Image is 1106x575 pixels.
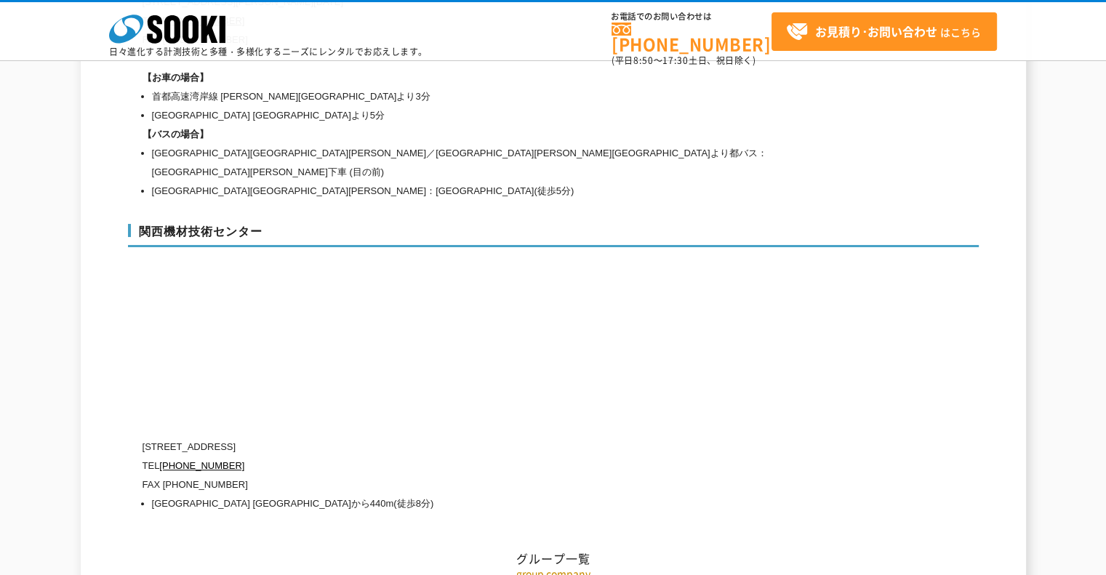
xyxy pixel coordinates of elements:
[159,460,244,471] a: [PHONE_NUMBER]
[152,87,841,106] li: 首都高速湾岸線 [PERSON_NAME][GEOGRAPHIC_DATA]より3分
[662,54,689,67] span: 17:30
[143,68,841,87] h1: 【お車の場合】
[786,21,981,43] span: はこちら
[143,475,841,494] p: FAX [PHONE_NUMBER]
[143,125,841,144] h1: 【バスの場合】
[152,106,841,125] li: [GEOGRAPHIC_DATA] [GEOGRAPHIC_DATA]より5分
[143,438,841,457] p: [STREET_ADDRESS]
[612,12,772,21] span: お電話でのお問い合わせは
[109,47,428,56] p: 日々進化する計測技術と多種・多様化するニーズにレンタルでお応えします。
[815,23,937,40] strong: お見積り･お問い合わせ
[633,54,654,67] span: 8:50
[152,494,841,513] li: [GEOGRAPHIC_DATA] [GEOGRAPHIC_DATA]から440m(徒歩8分)
[143,457,841,475] p: TEL
[128,406,979,566] h2: グループ一覧
[152,144,841,182] li: [GEOGRAPHIC_DATA][GEOGRAPHIC_DATA][PERSON_NAME]／[GEOGRAPHIC_DATA][PERSON_NAME][GEOGRAPHIC_DATA]より...
[612,23,772,52] a: [PHONE_NUMBER]
[128,224,979,247] h3: 関西機材技術センター
[772,12,997,51] a: お見積り･お問い合わせはこちら
[152,182,841,201] li: [GEOGRAPHIC_DATA][GEOGRAPHIC_DATA][PERSON_NAME]：[GEOGRAPHIC_DATA](徒歩5分)
[612,54,756,67] span: (平日 ～ 土日、祝日除く)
